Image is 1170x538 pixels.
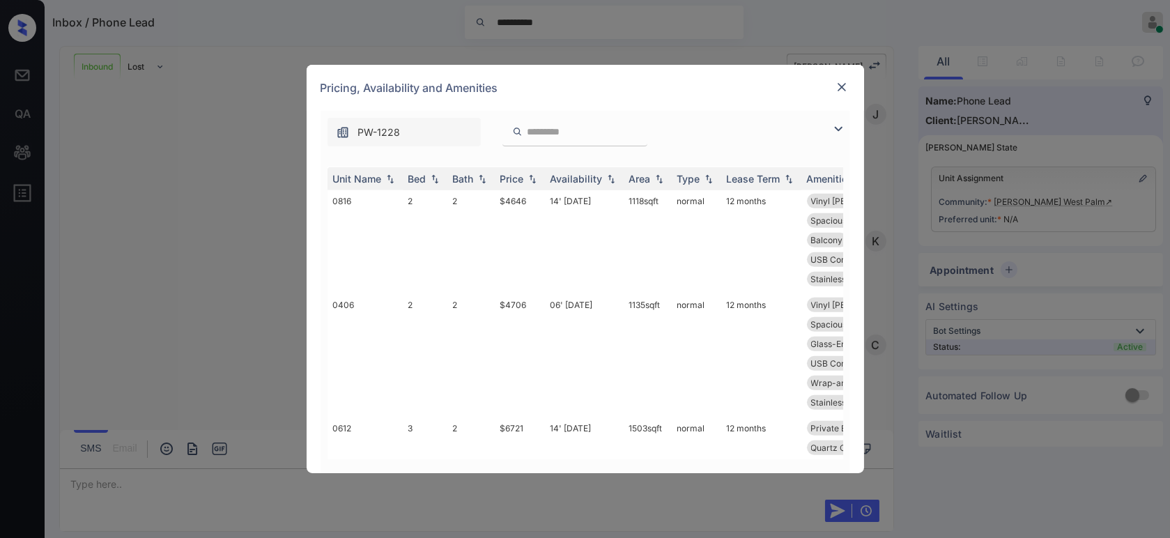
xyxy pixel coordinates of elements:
td: 0816 [328,188,403,292]
td: normal [672,292,721,415]
span: Spacious Closet [811,319,875,330]
span: Stainless Steel... [811,274,875,284]
span: Quartz Countert... [811,443,882,453]
span: USB Compatible ... [811,358,884,369]
td: 2 [447,292,495,415]
td: 06' [DATE] [545,292,624,415]
div: Type [677,173,700,185]
img: sorting [428,174,442,184]
img: icon-zuma [830,121,847,137]
div: Bath [453,173,474,185]
span: Vinyl [PERSON_NAME]... [811,300,907,310]
img: sorting [604,174,618,184]
td: 12 months [721,292,801,415]
span: USB Compatible ... [811,254,884,265]
img: icon-zuma [512,125,523,138]
span: Vinyl [PERSON_NAME]... [811,196,907,206]
div: Bed [408,173,426,185]
td: normal [672,188,721,292]
div: Amenities [807,173,854,185]
td: 2 [403,292,447,415]
div: Area [629,173,651,185]
td: 2 [447,188,495,292]
span: PW-1228 [358,125,401,140]
span: Wrap-around [MEDICAL_DATA]... [811,378,941,388]
div: Availability [551,173,603,185]
img: sorting [702,174,716,184]
span: Balcony [811,235,843,245]
div: Lease Term [727,173,780,185]
span: Glass-Enclosed ... [811,339,881,349]
td: 2 [403,188,447,292]
div: Price [500,173,524,185]
img: sorting [525,174,539,184]
td: $4706 [495,292,545,415]
img: close [835,80,849,94]
td: 14' [DATE] [545,188,624,292]
td: 1135 sqft [624,292,672,415]
td: 0406 [328,292,403,415]
td: 12 months [721,188,801,292]
span: Private Extende... [811,423,880,433]
span: Stainless Steel... [811,397,875,408]
td: 1118 sqft [624,188,672,292]
div: Pricing, Availability and Amenities [307,65,864,111]
span: Spacious Closet [811,215,875,226]
img: sorting [782,174,796,184]
td: $4646 [495,188,545,292]
img: sorting [475,174,489,184]
img: sorting [652,174,666,184]
img: icon-zuma [336,125,350,139]
img: sorting [383,174,397,184]
div: Unit Name [333,173,382,185]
